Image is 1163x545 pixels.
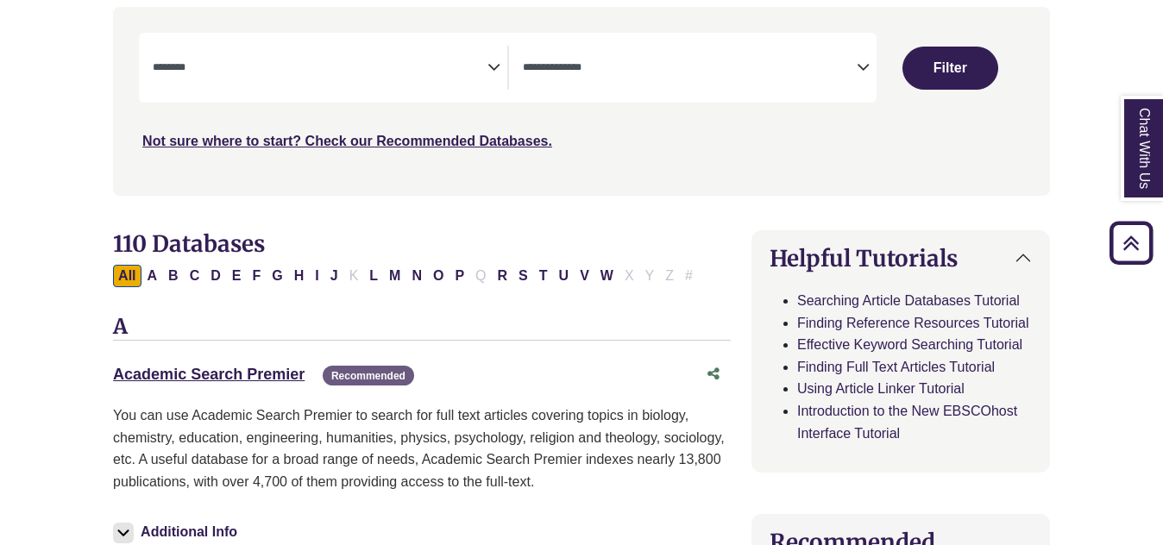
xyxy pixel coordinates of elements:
button: Filter Results M [384,265,405,287]
a: Effective Keyword Searching Tutorial [797,337,1022,352]
button: Filter Results R [493,265,513,287]
button: Filter Results A [142,265,163,287]
button: Filter Results L [364,265,383,287]
button: Filter Results I [310,265,324,287]
button: Filter Results H [289,265,310,287]
button: Filter Results S [513,265,533,287]
button: Share this database [696,358,731,391]
button: Filter Results U [554,265,575,287]
button: Submit for Search Results [902,47,997,90]
a: Finding Full Text Articles Tutorial [797,360,995,374]
button: Filter Results W [595,265,619,287]
button: Filter Results P [449,265,469,287]
button: Additional Info [113,520,242,544]
a: Not sure where to start? Check our Recommended Databases. [142,134,552,148]
a: Using Article Linker Tutorial [797,381,965,396]
a: Introduction to the New EBSCOhost Interface Tutorial [797,404,1017,441]
button: Filter Results V [575,265,594,287]
button: Filter Results O [428,265,449,287]
a: Academic Search Premier [113,366,305,383]
button: Filter Results C [185,265,205,287]
span: 110 Databases [113,229,265,258]
a: Finding Reference Resources Tutorial [797,316,1029,330]
button: Filter Results B [163,265,184,287]
button: All [113,265,141,287]
textarea: Search [523,62,857,76]
a: Searching Article Databases Tutorial [797,293,1020,308]
button: Filter Results T [534,265,553,287]
textarea: Search [153,62,487,76]
button: Filter Results N [406,265,427,287]
div: Alpha-list to filter by first letter of database name [113,267,700,282]
a: Back to Top [1103,231,1159,254]
button: Filter Results F [247,265,266,287]
button: Filter Results J [325,265,343,287]
button: Helpful Tutorials [752,231,1049,285]
span: Recommended [323,366,414,385]
button: Filter Results D [205,265,226,287]
button: Filter Results G [267,265,287,287]
h3: A [113,315,731,341]
p: You can use Academic Search Premier to search for full text articles covering topics in biology, ... [113,404,731,492]
button: Filter Results E [227,265,247,287]
nav: Search filters [113,7,1050,195]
